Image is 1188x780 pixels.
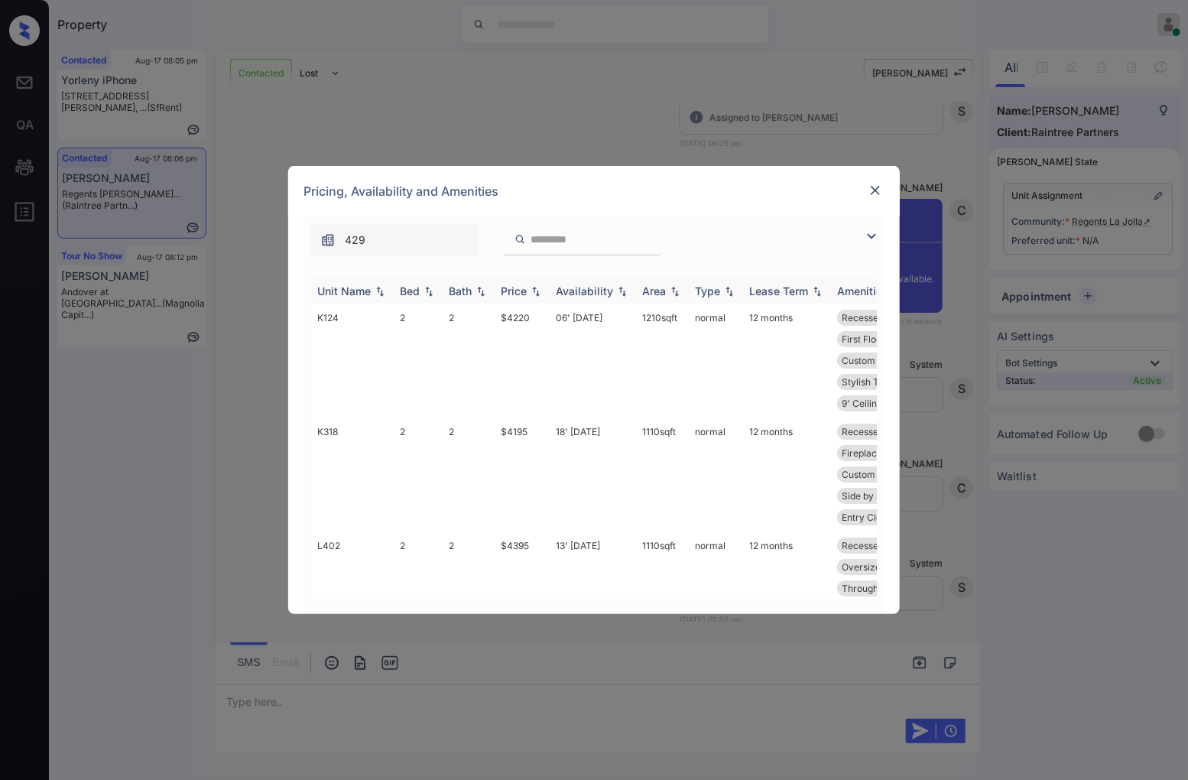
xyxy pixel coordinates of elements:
td: 13' [DATE] [550,531,636,645]
img: icon-zuma [320,232,336,248]
span: 9' Ceilings [842,398,887,409]
img: icon-zuma [514,232,526,246]
img: sorting [810,286,825,297]
td: $4220 [495,304,550,418]
td: normal [689,304,743,418]
td: L402 [311,531,394,645]
td: 2 [443,304,495,418]
span: Custom Cabinets [842,355,916,366]
td: 2 [394,304,443,418]
span: Recessed Ceilin... [842,540,917,551]
div: Unit Name [317,284,371,297]
span: First Floor [842,333,885,345]
td: $4195 [495,418,550,531]
div: Type [695,284,720,297]
td: 2 [394,418,443,531]
span: Custom Cabinets [842,469,916,480]
td: 12 months [743,531,831,645]
td: 12 months [743,304,831,418]
div: Price [501,284,527,297]
td: 2 [443,418,495,531]
td: 1110 sqft [636,531,689,645]
img: sorting [372,286,388,297]
img: icon-zuma [862,227,881,245]
div: Pricing, Availability and Amenities [288,166,900,216]
td: 12 months [743,418,831,531]
span: 429 [345,232,365,249]
img: close [868,183,883,198]
span: Stylish Tile Ba... [842,376,910,388]
td: K124 [311,304,394,418]
div: Bath [449,284,472,297]
td: normal [689,531,743,645]
span: Recessed Ceilin... [842,426,917,437]
td: 1110 sqft [636,418,689,531]
td: $4395 [495,531,550,645]
div: Area [642,284,666,297]
span: Recessed Ceilin... [842,312,917,323]
img: sorting [528,286,544,297]
img: sorting [615,286,630,297]
div: Bed [400,284,420,297]
div: Amenities [837,284,888,297]
div: Lease Term [749,284,808,297]
span: Throughout Plan... [842,583,920,594]
td: 18' [DATE] [550,418,636,531]
span: Side by Side Wa... [842,490,918,502]
img: sorting [722,286,737,297]
img: sorting [473,286,489,297]
td: 1210 sqft [636,304,689,418]
td: normal [689,418,743,531]
td: K318 [311,418,394,531]
td: 2 [443,531,495,645]
td: 2 [394,531,443,645]
img: sorting [667,286,683,297]
img: sorting [421,286,437,297]
span: Fireplace [842,447,882,459]
div: Availability [556,284,613,297]
span: Oversized Windo... [842,561,923,573]
td: 06' [DATE] [550,304,636,418]
span: Entry Closet [842,512,894,523]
